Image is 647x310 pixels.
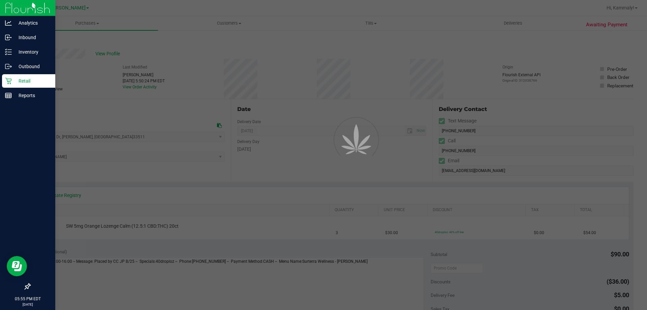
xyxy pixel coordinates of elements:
[5,78,12,84] inline-svg: Retail
[7,256,27,276] iframe: Resource center
[3,302,52,307] p: [DATE]
[5,63,12,70] inline-svg: Outbound
[12,77,52,85] p: Retail
[12,62,52,71] p: Outbound
[12,19,52,27] p: Analytics
[12,48,52,56] p: Inventory
[3,296,52,302] p: 05:55 PM EDT
[12,91,52,100] p: Reports
[5,49,12,55] inline-svg: Inventory
[12,33,52,41] p: Inbound
[5,34,12,41] inline-svg: Inbound
[5,20,12,26] inline-svg: Analytics
[5,92,12,99] inline-svg: Reports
